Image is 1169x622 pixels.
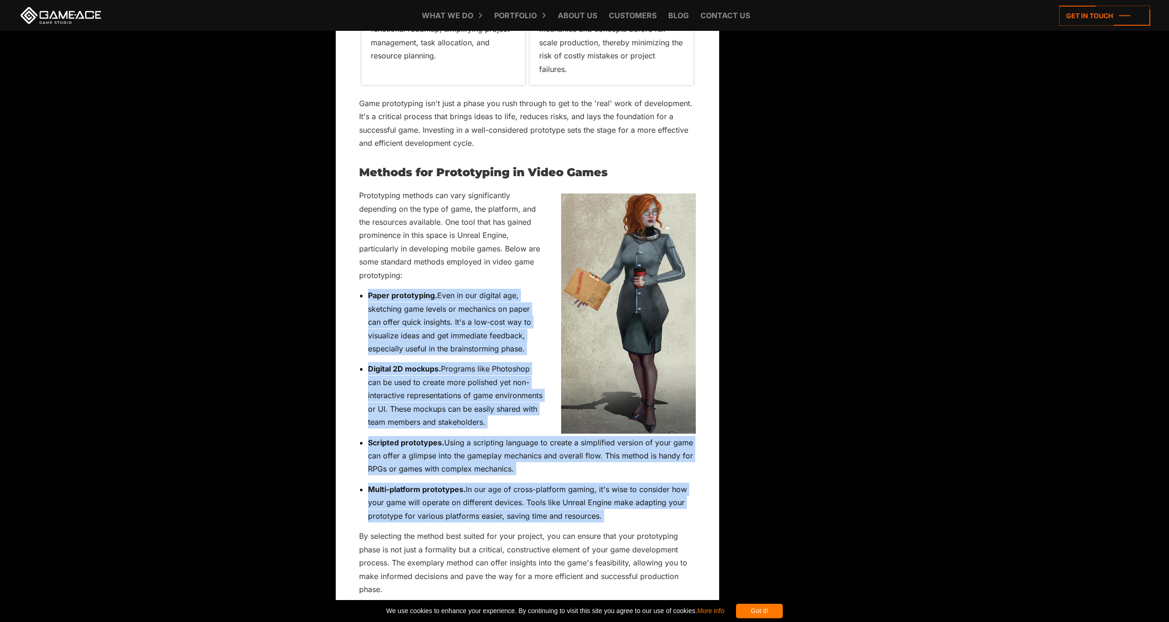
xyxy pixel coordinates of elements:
[359,166,696,179] h2: Methods for Prototyping in Video Games
[368,438,444,447] strong: Scripted prototypes.
[386,604,724,618] span: We use cookies to enhance your experience. By continuing to visit this site you agree to our use ...
[359,529,696,596] p: By selecting the method best suited for your project, you can ensure that your prototyping phase ...
[371,9,516,63] p: A well-crafted prototype serves as a functional roadmap, simplifying project management, task all...
[368,291,437,300] strong: Paper prototyping.
[368,364,441,373] strong: Digital 2D mockups.
[697,607,724,615] a: More info
[368,362,696,429] p: Programs like Photoshop can be used to create more polished yet non-interactive representations o...
[368,289,696,355] p: Even in our digital age, sketching game levels or mechanics on paper can offer quick insights. It...
[561,193,696,434] img: game prototyping
[736,604,783,618] div: Got it!
[359,97,696,150] p: Game prototyping isn't just a phase you rush through to get to the 'real' work of development. It...
[1059,6,1150,26] a: Get in touch
[359,189,696,282] p: Prototyping methods can vary significantly depending on the type of game, the platform, and the r...
[368,485,466,494] strong: Multi-platform prototypes.
[368,436,696,476] p: Using a scripting language to create a simplified version of your game can offer a glimpse into t...
[368,483,696,522] p: In our age of cross-platform gaming, it's wise to consider how your game will operate on differen...
[539,9,684,76] p: Prototyping enables testing of game mechanics and concepts before full-scale production, thereby ...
